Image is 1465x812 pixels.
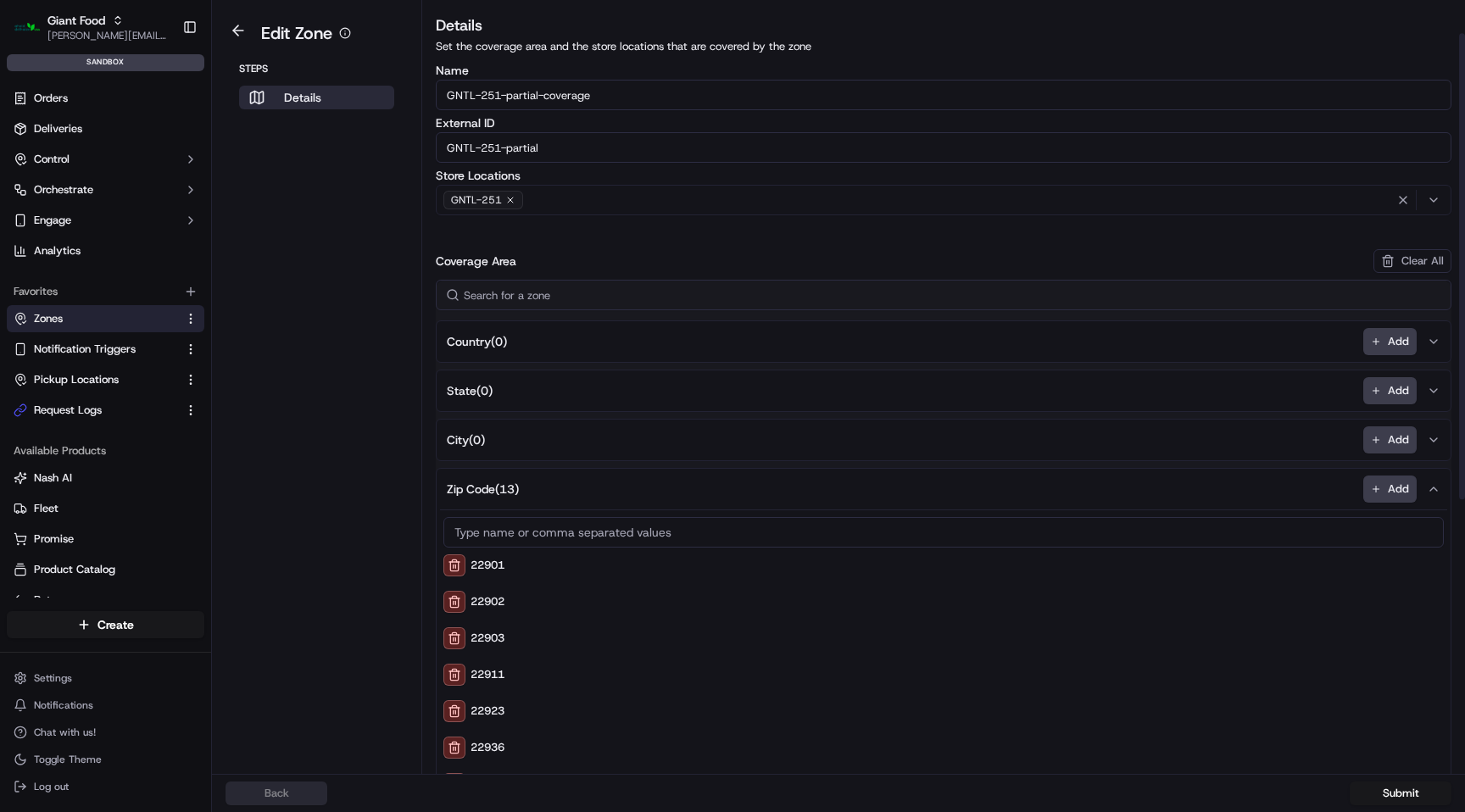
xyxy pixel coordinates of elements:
[440,469,1447,509] button: Zip Code(13)Add
[440,321,1447,362] button: Country(0)Add
[447,431,485,448] span: City ( 0 )
[7,748,204,771] button: Toggle Theme
[7,464,204,492] button: Nash AI
[1363,328,1417,355] button: Add
[34,671,72,685] span: Settings
[7,611,204,638] button: Create
[261,21,332,45] h1: Edit Zone
[7,305,204,332] button: Zones
[447,481,519,498] span: Zip Code ( 13 )
[1363,476,1417,503] button: Add
[34,592,72,608] span: Returns
[451,193,502,207] span: GNTL-251
[7,278,204,305] div: Favorites
[7,7,175,47] button: Giant FoodGiant Food[PERSON_NAME][EMAIL_ADDRESS][DOMAIN_NAME]
[436,185,1451,215] button: GNTL-251
[447,382,493,399] span: State ( 0 )
[443,517,1444,548] input: Type name or comma separated values
[440,420,1447,460] button: City(0)Add
[7,366,204,393] button: Pickup Locations
[47,12,105,29] button: Giant Food
[34,243,81,259] span: Analytics
[443,700,1444,722] div: 22923
[443,591,1444,613] div: 22902
[440,370,1447,411] button: State(0)Add
[239,62,394,75] p: Steps
[1350,781,1451,805] button: Submit
[7,587,204,614] button: Returns
[34,213,71,228] span: Engage
[436,64,1451,76] label: Name
[447,333,507,350] span: Country ( 0 )
[34,311,63,326] span: Zones
[34,726,96,739] span: Chat with us!
[436,170,1451,181] label: Store Locations
[1363,426,1417,453] button: Add
[7,775,204,798] button: Log out
[7,176,204,203] button: Orchestrate
[14,470,198,486] a: Nash AI
[1363,377,1417,404] button: Add
[7,720,204,744] button: Chat with us!
[7,666,204,690] button: Settings
[34,182,93,197] span: Orchestrate
[7,336,204,363] button: Notification Triggers
[7,237,204,264] a: Analytics
[14,501,198,516] a: Fleet
[443,773,1444,795] div: 22942
[14,531,198,547] a: Promise
[14,562,198,577] a: Product Catalog
[7,85,204,112] a: Orders
[7,146,204,173] button: Control
[34,753,102,766] span: Toggle Theme
[443,627,1444,649] div: 22903
[7,556,204,583] button: Product Catalog
[7,693,204,717] button: Notifications
[34,501,58,516] span: Fleet
[443,664,1444,686] div: 22911
[443,554,1444,576] div: 22901
[7,397,204,424] button: Request Logs
[34,372,119,387] span: Pickup Locations
[443,737,1444,759] div: 22936
[14,592,198,608] a: Returns
[7,54,204,71] div: sandbox
[34,698,93,712] span: Notifications
[34,531,74,547] span: Promise
[436,280,1451,310] input: Search for a zone
[47,29,169,42] button: [PERSON_NAME][EMAIL_ADDRESS][DOMAIN_NAME]
[436,117,1451,129] label: External ID
[7,207,204,234] button: Engage
[239,86,394,109] button: Details
[14,372,177,387] a: Pickup Locations
[7,437,204,464] div: Available Products
[14,14,41,41] img: Giant Food
[34,470,72,486] span: Nash AI
[436,14,1451,37] h3: Details
[34,403,102,418] span: Request Logs
[34,780,69,793] span: Log out
[34,121,82,136] span: Deliveries
[34,342,136,357] span: Notification Triggers
[1373,249,1451,273] button: Clear All
[284,89,321,106] p: Details
[34,91,68,106] span: Orders
[34,152,70,167] span: Control
[436,253,516,270] h3: Coverage Area
[14,403,177,418] a: Request Logs
[97,616,134,633] span: Create
[7,526,204,553] button: Promise
[7,495,204,522] button: Fleet
[14,342,177,357] a: Notification Triggers
[7,115,204,142] a: Deliveries
[34,562,115,577] span: Product Catalog
[14,311,177,326] a: Zones
[436,39,1451,54] p: Set the coverage area and the store locations that are covered by the zone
